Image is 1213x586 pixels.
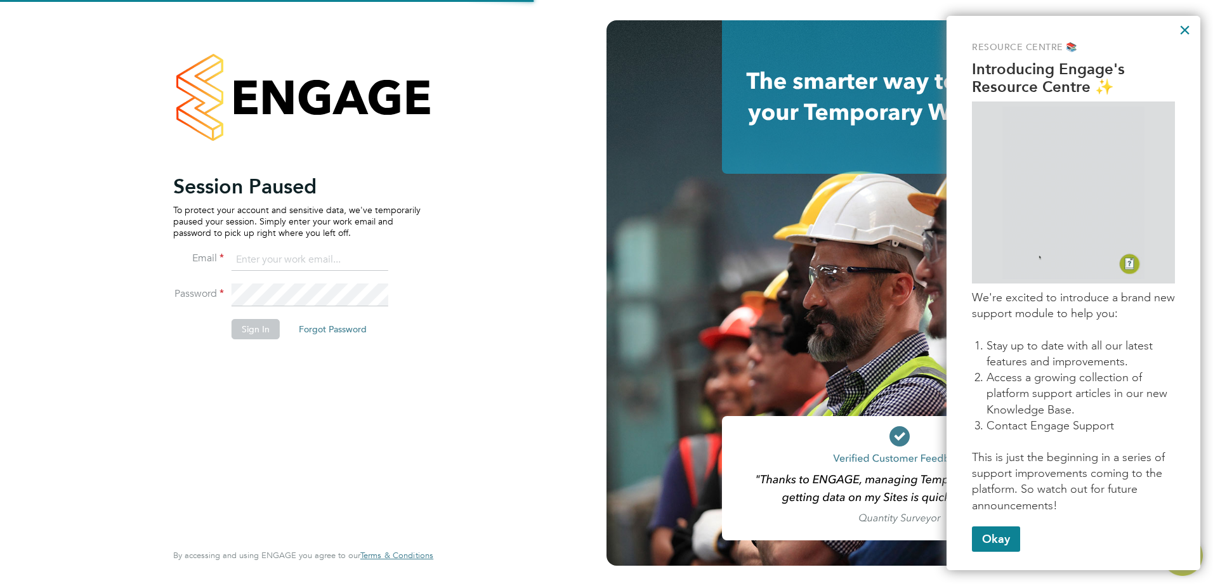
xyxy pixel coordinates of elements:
[987,418,1175,434] li: Contact Engage Support
[360,550,433,561] span: Terms & Conditions
[972,41,1175,54] p: Resource Centre 📚
[173,287,224,301] label: Password
[972,526,1020,552] button: Okay
[972,78,1175,96] p: Resource Centre ✨
[987,370,1175,418] li: Access a growing collection of platform support articles in our new Knowledge Base.
[972,450,1175,514] p: This is just the beginning in a series of support improvements coming to the platform. So watch o...
[972,290,1175,322] p: We're excited to introduce a brand new support module to help you:
[232,249,388,271] input: Enter your work email...
[173,204,421,239] p: To protect your account and sensitive data, we've temporarily paused your session. Simply enter y...
[289,319,377,339] button: Forgot Password
[1002,107,1144,278] img: GIF of Resource Centre being opened
[972,60,1175,79] p: Introducing Engage's
[173,174,421,199] h2: Session Paused
[1179,20,1191,40] button: Close
[173,252,224,265] label: Email
[987,338,1175,370] li: Stay up to date with all our latest features and improvements.
[232,319,280,339] button: Sign In
[173,550,433,561] span: By accessing and using ENGAGE you agree to our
